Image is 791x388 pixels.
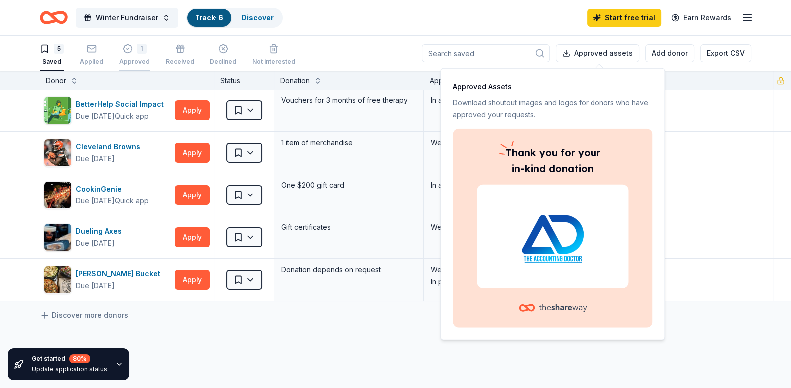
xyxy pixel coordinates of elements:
[115,111,149,121] div: Quick app
[431,264,516,276] div: Website
[280,136,417,150] div: 1 item of merchandise
[80,58,103,66] div: Applied
[119,40,150,71] button: 1Approved
[489,204,616,268] img: The Accounting Doctor
[422,44,550,62] input: Search saved
[453,81,652,93] p: Approved Assets
[96,12,158,24] span: Winter Fundraiser
[700,44,751,62] button: Export CSV
[76,98,168,110] div: BetterHelp Social Impact
[115,196,149,206] div: Quick app
[195,13,223,22] a: Track· 6
[431,221,516,233] div: Website
[80,40,103,71] button: Applied
[453,97,652,121] p: Download shoutout images and logos for donors who have approved your requests.
[210,40,236,71] button: Declined
[587,9,661,27] a: Start free trial
[76,268,164,280] div: [PERSON_NAME] Bucket
[76,141,144,153] div: Cleveland Browns
[44,224,71,251] img: Image for Dueling Axes
[44,266,171,294] button: Image for Rusty Bucket[PERSON_NAME] BucketDue [DATE]
[210,58,236,66] div: Declined
[76,8,178,28] button: Winter Fundraiser
[505,146,536,159] span: Thank
[431,179,516,191] div: In app
[119,58,150,66] div: Approved
[40,58,64,66] div: Saved
[44,139,71,166] img: Image for Cleveland Browns
[76,195,115,207] div: Due [DATE]
[44,139,171,167] button: Image for Cleveland BrownsCleveland BrownsDue [DATE]
[40,309,128,321] a: Discover more donors
[477,145,628,177] p: you for your in-kind donation
[241,13,274,22] a: Discover
[40,6,68,29] a: Home
[280,75,310,87] div: Donation
[69,354,90,363] div: 80 %
[44,97,71,124] img: Image for BetterHelp Social Impact
[44,266,71,293] img: Image for Rusty Bucket
[54,44,64,54] div: 5
[252,40,295,71] button: Not interested
[44,182,71,208] img: Image for CookinGenie
[175,100,210,120] button: Apply
[175,227,210,247] button: Apply
[32,365,107,373] div: Update application status
[186,8,283,28] button: Track· 6Discover
[175,270,210,290] button: Apply
[40,40,64,71] button: 5Saved
[44,181,171,209] button: Image for CookinGenieCookinGenieDue [DATE]Quick app
[280,93,417,107] div: Vouchers for 3 months of free therapy
[280,220,417,234] div: Gift certificates
[252,58,295,66] div: Not interested
[76,225,126,237] div: Dueling Axes
[431,94,516,106] div: In app
[556,44,639,62] button: Approved assets
[175,143,210,163] button: Apply
[214,71,274,89] div: Status
[431,276,516,288] div: In person
[430,75,476,87] div: Apply method
[166,58,194,66] div: Received
[76,183,149,195] div: CookinGenie
[175,185,210,205] button: Apply
[44,96,171,124] button: Image for BetterHelp Social ImpactBetterHelp Social ImpactDue [DATE]Quick app
[645,44,694,62] button: Add donor
[280,263,417,277] div: Donation depends on request
[431,137,516,149] div: Website
[76,110,115,122] div: Due [DATE]
[76,153,115,165] div: Due [DATE]
[46,75,66,87] div: Donor
[166,40,194,71] button: Received
[76,280,115,292] div: Due [DATE]
[32,354,107,363] div: Get started
[665,9,737,27] a: Earn Rewards
[280,178,417,192] div: One $200 gift card
[44,223,171,251] button: Image for Dueling AxesDueling AxesDue [DATE]
[137,44,147,54] div: 1
[76,237,115,249] div: Due [DATE]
